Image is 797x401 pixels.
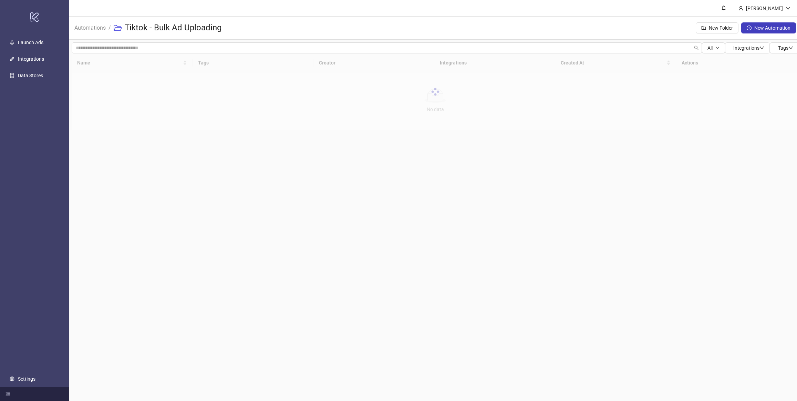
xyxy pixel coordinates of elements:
span: New Folder [709,25,733,31]
a: Settings [18,376,35,382]
li: / [108,17,111,39]
a: Launch Ads [18,40,43,45]
h3: Tiktok - Bulk Ad Uploading [125,22,221,33]
button: Alldown [702,42,725,53]
span: folder-open [114,24,122,32]
span: Tags [778,45,793,51]
span: folder-add [701,26,706,30]
button: New Folder [696,22,738,33]
span: plus-circle [747,26,752,30]
span: bell [721,6,726,10]
span: search [694,46,699,50]
button: Integrationsdown [725,42,770,53]
a: Integrations [18,56,44,62]
span: down [759,46,764,50]
span: down [788,46,793,50]
a: Data Stores [18,73,43,78]
button: New Automation [741,22,796,33]
a: Automations [73,23,107,31]
span: down [715,46,720,50]
span: menu-fold [6,392,10,397]
div: [PERSON_NAME] [743,4,786,12]
span: down [786,6,790,11]
span: Integrations [733,45,764,51]
span: All [707,45,713,51]
span: New Automation [754,25,790,31]
span: user [738,6,743,11]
